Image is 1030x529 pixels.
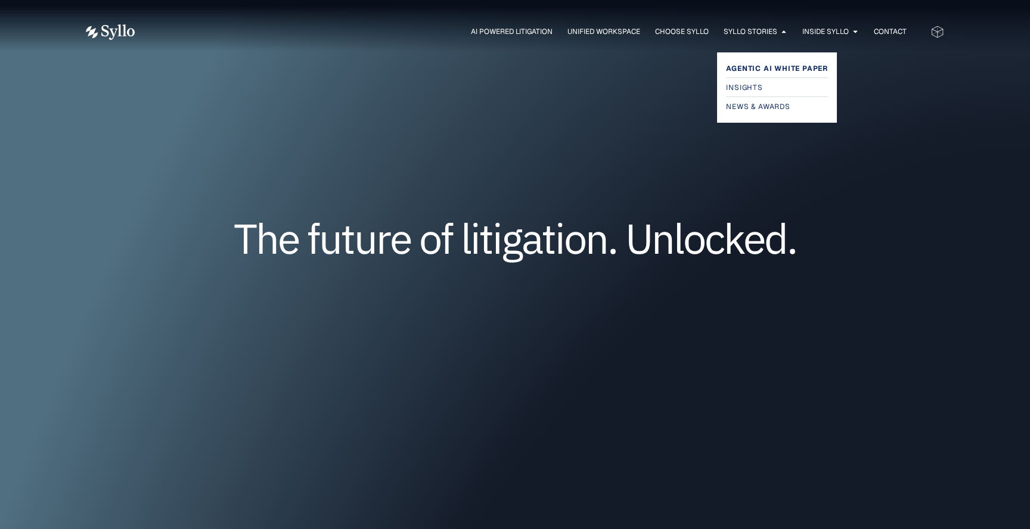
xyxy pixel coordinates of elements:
a: Inside Syllo [802,26,849,37]
a: Choose Syllo [655,26,709,37]
a: Agentic AI White Paper [726,61,828,76]
a: Contact [874,26,907,37]
h1: The future of litigation. Unlocked. [157,219,873,258]
div: Menu Toggle [159,26,907,38]
a: News & Awards [726,99,828,114]
a: Insights [726,80,828,95]
span: News & Awards [726,99,790,114]
a: Syllo Stories [724,26,777,37]
span: Insights [726,80,762,95]
a: AI Powered Litigation [471,26,553,37]
a: Unified Workspace [567,26,640,37]
img: Vector [86,24,135,40]
nav: Menu [159,26,907,38]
